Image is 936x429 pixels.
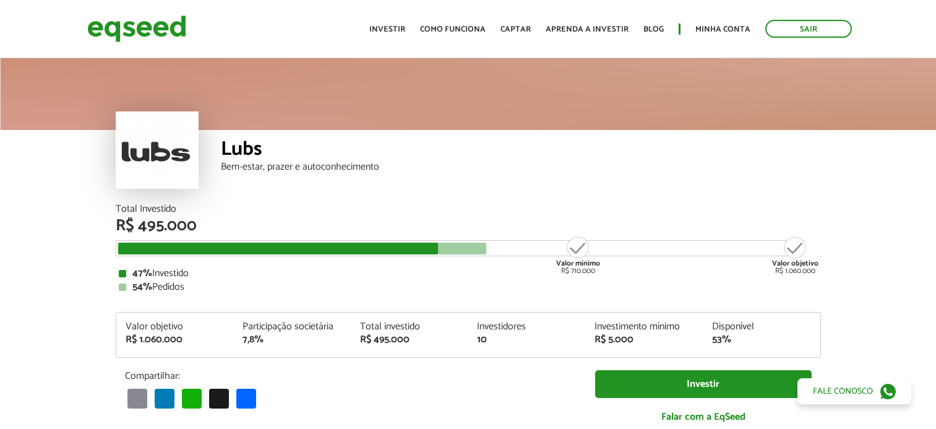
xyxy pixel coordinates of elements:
[556,258,600,269] strong: Valor mínimo
[116,218,821,234] div: R$ 495.000
[116,204,821,214] div: Total Investido
[132,265,152,282] strong: 47%
[126,335,225,345] div: R$ 1.060.000
[243,335,341,345] div: 7,8%
[772,235,818,275] div: R$ 1.060.000
[221,162,821,172] div: Bem-estar, prazer e autoconhecimento
[360,322,459,332] div: Total investido
[126,322,225,332] div: Valor objetivo
[369,25,405,33] a: Investir
[477,335,576,345] div: 10
[765,20,852,38] a: Sair
[360,335,459,345] div: R$ 495.000
[221,139,821,162] div: Lubs
[797,378,911,404] a: Fale conosco
[695,25,750,33] a: Minha conta
[125,370,577,382] p: Compartilhar:
[87,12,186,45] img: EqSeed
[125,388,150,409] a: Email
[420,25,486,33] a: Como funciona
[595,370,812,398] a: Investir
[132,279,152,295] strong: 54%
[152,388,177,409] a: LinkedIn
[772,258,818,269] strong: Valor objetivo
[712,335,811,345] div: 53%
[243,322,341,332] div: Participação societária
[643,25,664,33] a: Blog
[595,335,693,345] div: R$ 5.000
[555,235,601,275] div: R$ 710.000
[500,25,531,33] a: Captar
[234,388,259,409] a: Share
[712,322,811,332] div: Disponível
[207,388,231,409] a: X
[119,269,818,279] div: Investido
[179,388,204,409] a: WhatsApp
[119,282,818,292] div: Pedidos
[546,25,629,33] a: Aprenda a investir
[595,322,693,332] div: Investimento mínimo
[477,322,576,332] div: Investidores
